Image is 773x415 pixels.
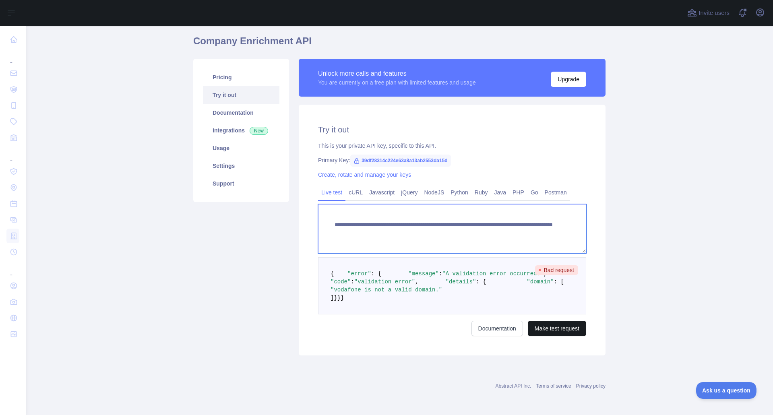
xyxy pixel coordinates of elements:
span: New [250,127,268,135]
span: } [334,295,337,301]
span: , [415,279,418,285]
a: Try it out [203,86,279,104]
span: Invite users [699,8,730,18]
span: "details" [446,279,476,285]
span: } [341,295,344,301]
iframe: Toggle Customer Support [696,382,757,399]
a: NodeJS [421,186,447,199]
div: ... [6,147,19,163]
span: "A validation error occurred." [442,270,544,277]
span: "vodafone is not a valid domain." [331,287,442,293]
span: { [331,270,334,277]
span: "error" [347,270,371,277]
a: Go [527,186,542,199]
span: : { [371,270,381,277]
span: "code" [331,279,351,285]
div: You are currently on a free plan with limited features and usage [318,78,476,87]
span: "message" [408,270,439,277]
a: Terms of service [536,383,571,389]
div: ... [6,48,19,64]
a: Javascript [366,186,398,199]
a: Abstract API Inc. [496,383,531,389]
a: cURL [345,186,366,199]
button: Upgrade [551,72,586,87]
a: Live test [318,186,345,199]
div: ... [6,261,19,277]
a: Pricing [203,68,279,86]
a: Java [491,186,510,199]
a: Settings [203,157,279,175]
span: : { [476,279,486,285]
a: PHP [509,186,527,199]
div: This is your private API key, specific to this API. [318,142,586,150]
a: Python [447,186,471,199]
a: Postman [542,186,570,199]
a: Create, rotate and manage your keys [318,171,411,178]
h1: Company Enrichment API [193,35,606,54]
span: 39df28314c224e63a8a13ab2553da15d [350,155,451,167]
h2: Try it out [318,124,586,135]
div: Unlock more calls and features [318,69,476,78]
a: Documentation [471,321,523,336]
span: : [351,279,354,285]
a: Privacy policy [576,383,606,389]
span: Bad request [535,265,579,275]
button: Invite users [686,6,731,19]
a: Support [203,175,279,192]
div: Primary Key: [318,156,586,164]
span: : [ [554,279,564,285]
a: Ruby [471,186,491,199]
a: Usage [203,139,279,157]
a: jQuery [398,186,421,199]
a: Documentation [203,104,279,122]
span: : [439,270,442,277]
span: "validation_error" [354,279,415,285]
span: ] [331,295,334,301]
span: } [337,295,341,301]
a: Integrations New [203,122,279,139]
span: "domain" [527,279,554,285]
button: Make test request [528,321,586,336]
